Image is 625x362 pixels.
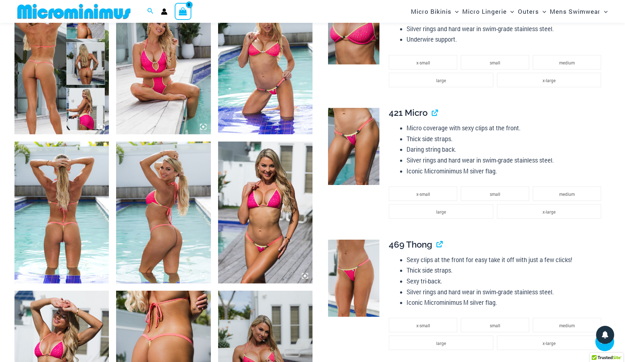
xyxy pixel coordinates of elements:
[328,108,379,185] img: Bubble Mesh Highlight Pink 421 Micro
[416,60,430,66] span: x-small
[116,142,211,283] img: Bubble Mesh Highlight Pink 323 Top 421 Micro
[161,8,167,15] a: Account icon link
[409,2,460,21] a: Micro BikinisMenu ToggleMenu Toggle
[407,155,605,166] li: Silver rings and hard wear in swim-grade stainless steel.
[411,2,451,21] span: Micro Bikinis
[407,144,605,155] li: Daring string back.
[407,276,605,287] li: Sexy tri-back.
[436,340,446,346] span: large
[407,287,605,298] li: Silver rings and hard wear in swim-grade stainless steel.
[218,142,312,283] img: Bubble Mesh Highlight Pink 309 Top 421 Micro
[451,2,459,21] span: Menu Toggle
[460,2,516,21] a: Micro LingerieMenu ToggleMenu Toggle
[407,123,605,134] li: Micro coverage with sexy clips at the front.
[407,134,605,144] li: Thick side straps.
[407,265,605,276] li: Thick side straps.
[389,336,493,350] li: large
[543,340,556,346] span: x-large
[516,2,548,21] a: OutersMenu ToggleMenu Toggle
[416,323,430,328] span: x-small
[461,318,529,332] li: small
[461,186,529,201] li: small
[543,77,556,83] span: x-large
[507,2,514,21] span: Menu Toggle
[533,186,601,201] li: medium
[436,77,446,83] span: large
[389,318,457,332] li: x-small
[14,142,109,283] img: Bubble Mesh Highlight Pink 323 Top 421 Micro
[407,34,605,45] li: Underwire support.
[490,60,500,66] span: small
[559,60,575,66] span: medium
[389,204,493,219] li: large
[548,2,609,21] a: Mens SwimwearMenu ToggleMenu Toggle
[407,166,605,177] li: Iconic Microminimus M silver flag.
[407,254,605,265] li: Sexy clips at the front for easy take it off with just a few clicks!
[407,297,605,308] li: Iconic Microminimus M silver flag.
[436,209,446,215] span: large
[389,55,457,70] li: x-small
[497,336,601,350] li: x-large
[389,239,432,250] span: 469 Thong
[533,318,601,332] li: medium
[600,2,608,21] span: Menu Toggle
[533,55,601,70] li: medium
[407,24,605,34] li: Silver rings and hard wear in swim-grade stainless steel.
[543,209,556,215] span: x-large
[559,323,575,328] span: medium
[389,108,428,118] span: 421 Micro
[408,1,611,22] nav: Site Navigation
[550,2,600,21] span: Mens Swimwear
[490,191,500,197] span: small
[328,240,379,317] img: Bubble Mesh Highlight Pink 469 Thong
[490,323,500,328] span: small
[389,73,493,87] li: large
[147,7,154,16] a: Search icon link
[389,186,457,201] li: x-small
[461,55,529,70] li: small
[175,3,191,20] a: View Shopping Cart, empty
[462,2,507,21] span: Micro Lingerie
[539,2,546,21] span: Menu Toggle
[14,3,133,20] img: MM SHOP LOGO FLAT
[518,2,539,21] span: Outers
[416,191,430,197] span: x-small
[559,191,575,197] span: medium
[497,73,601,87] li: x-large
[497,204,601,219] li: x-large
